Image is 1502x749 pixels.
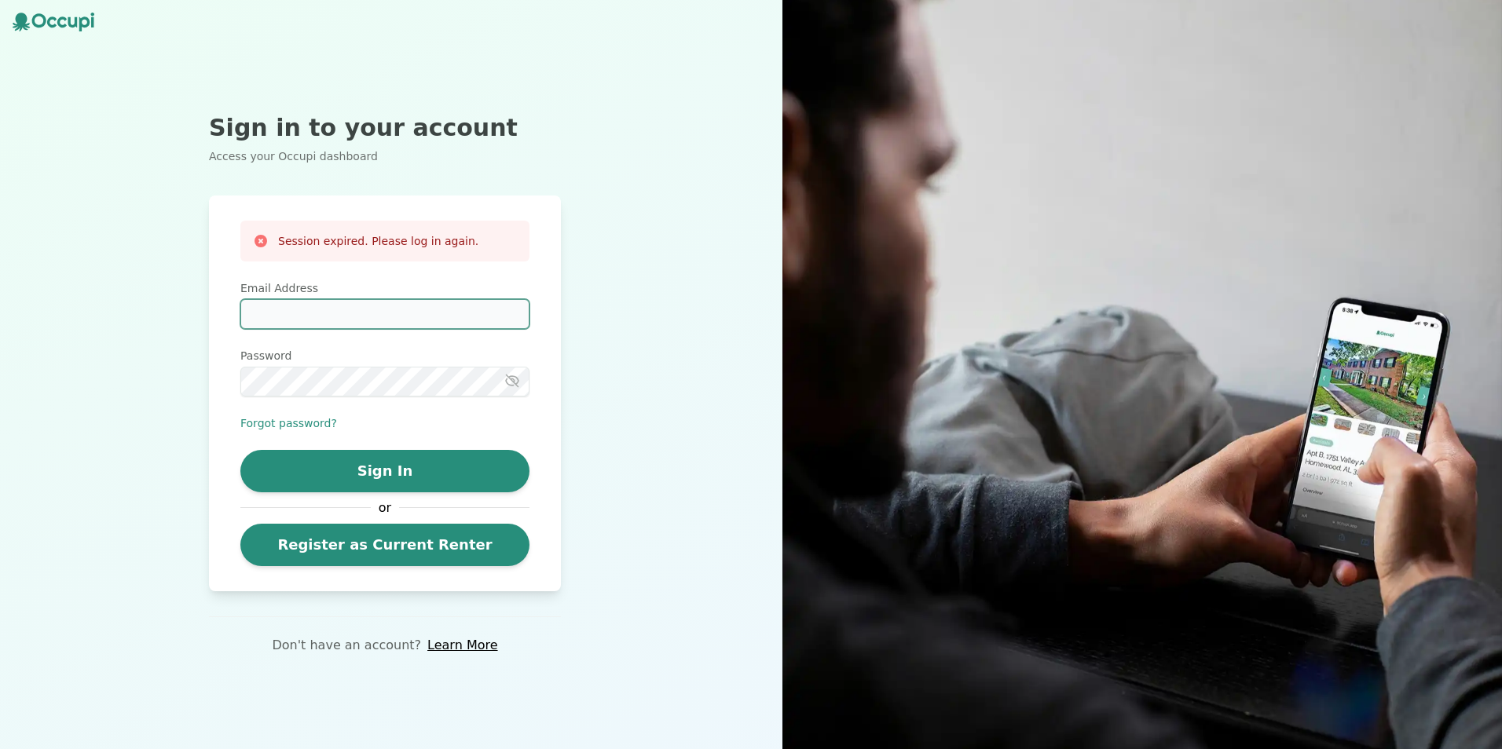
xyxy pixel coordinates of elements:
[240,348,529,364] label: Password
[427,636,497,655] a: Learn More
[209,148,561,164] p: Access your Occupi dashboard
[240,450,529,492] button: Sign In
[272,636,421,655] p: Don't have an account?
[278,233,478,249] h3: Session expired. Please log in again.
[240,415,337,431] button: Forgot password?
[240,280,529,296] label: Email Address
[240,524,529,566] a: Register as Current Renter
[371,499,399,517] span: or
[209,114,561,142] h2: Sign in to your account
